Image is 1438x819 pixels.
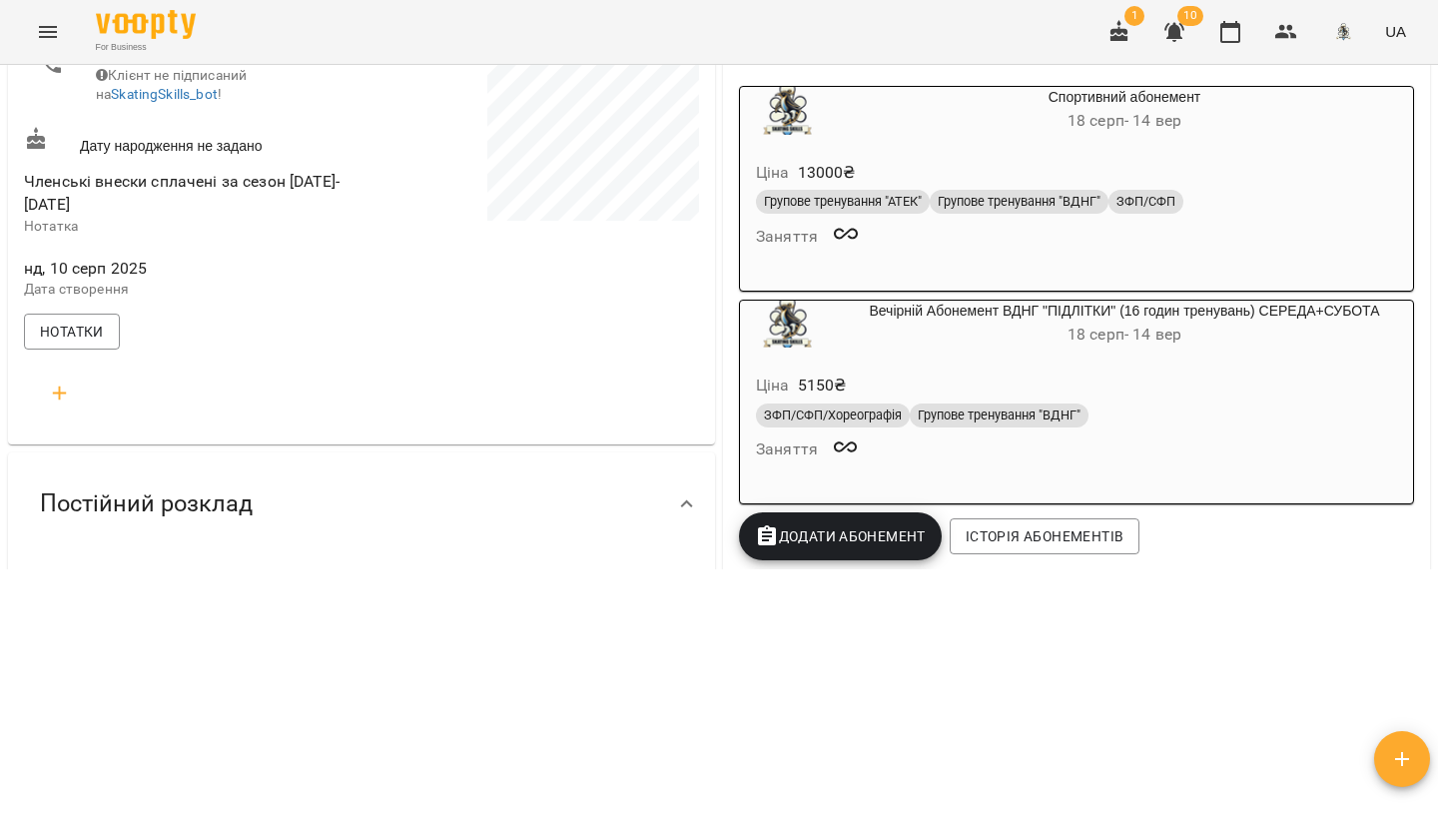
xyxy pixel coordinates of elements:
[739,512,942,560] button: Додати Абонемент
[798,161,856,185] p: 13000 ₴
[24,257,358,281] span: нд, 10 серп 2025
[40,488,253,519] span: Постійний розклад
[1068,325,1181,344] span: 18 серп - 14 вер
[8,452,715,555] div: Постійний розклад
[966,524,1123,548] span: Історія абонементів
[96,41,196,54] span: For Business
[1329,18,1357,46] img: 8c829e5ebed639b137191ac75f1a07db.png
[755,524,926,548] span: Додати Абонемент
[40,320,104,344] span: Нотатки
[756,159,790,187] h6: Ціна
[1068,111,1181,130] span: 18 серп - 14 вер
[20,123,361,160] div: Дату народження не задано
[740,87,836,135] div: Спортивний абонемент
[1108,193,1183,211] span: ЗФП/СФП
[836,87,1413,135] div: Спортивний абонемент
[1124,6,1144,26] span: 1
[24,8,72,56] button: Menu
[798,374,847,398] p: 5150 ₴
[756,372,790,400] h6: Ціна
[756,407,910,424] span: ЗФП/CФП/Хореографія
[111,86,218,102] a: SkatingSkills_bot
[96,67,247,103] span: Клієнт не підписаний на !
[834,222,858,246] svg: Необмежені відвідування
[24,314,120,350] button: Нотатки
[740,301,1413,488] button: Вечірній Абонемент ВДНГ "ПІДЛІТКИ" (16 годин тренувань) СЕРЕДА+СУБОТА18 серп- 14 верЦіна5150₴ЗФП/...
[740,87,1413,275] button: Спортивний абонемент18 серп- 14 верЦіна13000₴Групове тренування "АТЕК"Групове тренування "ВДНГ"ЗФ...
[910,407,1088,424] span: Групове тренування "ВДНГ"
[24,217,358,237] p: Нотатка
[950,518,1139,554] button: Історія абонементів
[1377,13,1414,50] button: UA
[834,435,858,459] svg: Необмежені відвідування
[1177,6,1203,26] span: 10
[756,435,818,463] h6: Заняття
[930,193,1108,211] span: Групове тренування "ВДНГ"
[24,172,340,215] span: Членські внески сплачені за сезон [DATE]-[DATE]
[1385,21,1406,42] span: UA
[756,193,930,211] span: Групове тренування "АТЕК"
[96,10,196,39] img: Voopty Logo
[24,280,358,300] p: Дата створення
[756,223,818,251] h6: Заняття
[836,301,1413,349] div: Вечірній Абонемент ВДНГ "ПІДЛІТКИ" (16 годин тренувань) СЕРЕДА+СУБОТА
[740,301,836,349] div: Вечірній Абонемент ВДНГ "ПІДЛІТКИ" (16 годин тренувань) СЕРЕДА+СУБОТА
